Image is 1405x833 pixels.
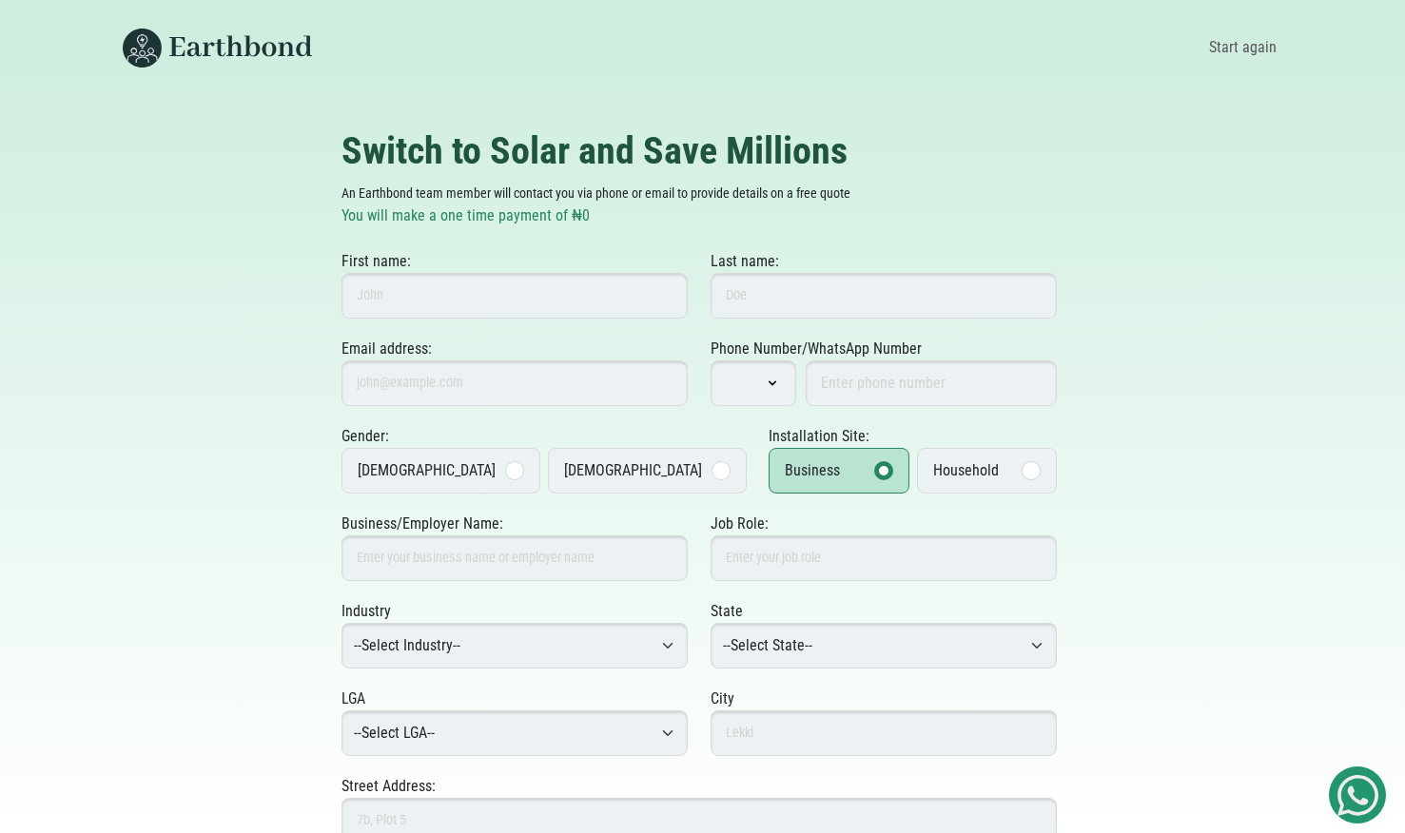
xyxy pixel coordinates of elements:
div: [DEMOGRAPHIC_DATA] [358,459,496,482]
label: LGA [341,688,365,710]
p: You will make a one time payment of ₦0 [341,204,1064,227]
label: State [711,600,743,623]
label: Street Address: [341,775,436,798]
small: An Earthbond team member will contact you via phone or email to provide details on a free quote [341,185,850,201]
img: Earthbond's long logo for desktop view [123,29,313,68]
label: Gender: [341,425,389,448]
input: Enter your business name or employer name [341,535,688,581]
label: Job Role: [711,513,769,535]
label: Industry [341,600,391,623]
label: First name: [341,250,411,273]
div: Business [785,459,840,482]
label: Installation Site: [769,425,869,448]
input: John [341,273,688,319]
input: Enter phone number [806,360,1057,406]
label: Last name: [711,250,779,273]
input: Doe [711,273,1057,319]
a: Start again [1202,31,1283,64]
input: john@example.com [341,360,688,406]
img: Get Started On Earthbond Via Whatsapp [1337,775,1378,816]
label: Email address: [341,338,432,360]
h2: Switch to Solar and Save Millions [341,128,1064,174]
input: Lekki [711,710,1057,756]
label: City [711,688,734,710]
label: Phone Number/WhatsApp Number [711,338,922,360]
input: Enter your job role [711,535,1057,581]
label: Business/Employer Name: [341,513,503,535]
div: Household [933,459,999,482]
div: [DEMOGRAPHIC_DATA] [564,459,702,482]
